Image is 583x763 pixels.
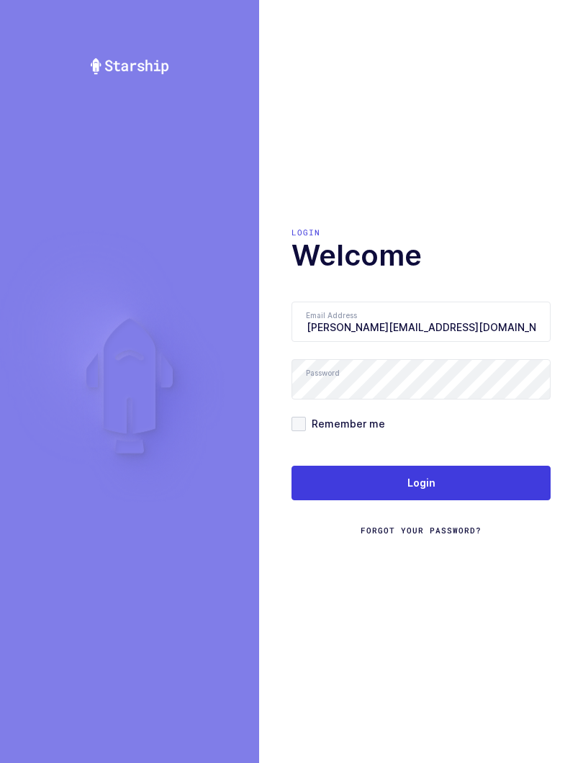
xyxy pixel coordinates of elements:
input: Password [291,359,551,399]
input: Email Address [291,302,551,342]
h1: Welcome [291,238,551,273]
span: Remember me [306,417,385,430]
a: Forgot Your Password? [361,525,482,536]
div: Login [291,227,551,238]
span: Login [407,476,435,490]
img: Starship [89,58,170,75]
button: Login [291,466,551,500]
